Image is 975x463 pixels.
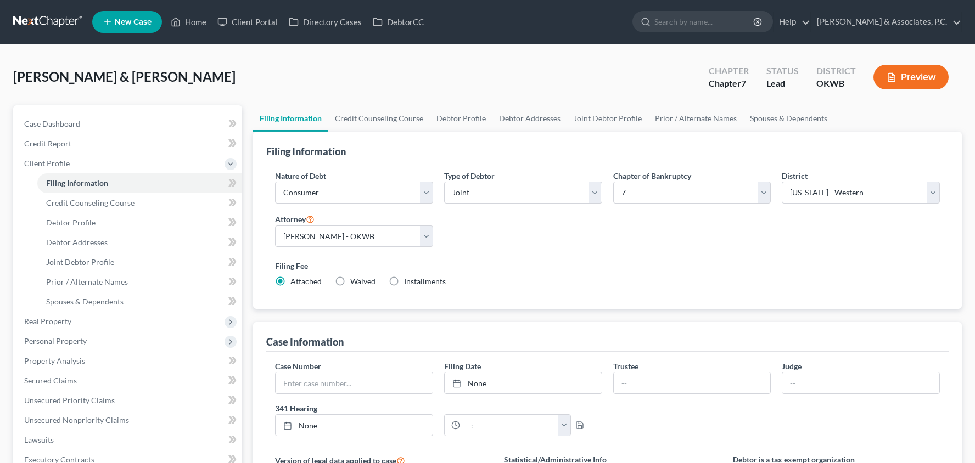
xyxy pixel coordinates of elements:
[37,252,242,272] a: Joint Debtor Profile
[15,351,242,371] a: Property Analysis
[37,173,242,193] a: Filing Information
[24,396,115,405] span: Unsecured Priority Claims
[37,233,242,252] a: Debtor Addresses
[15,114,242,134] a: Case Dashboard
[444,170,495,182] label: Type of Debtor
[15,430,242,450] a: Lawsuits
[709,65,749,77] div: Chapter
[37,213,242,233] a: Debtor Profile
[766,65,799,77] div: Status
[654,12,755,32] input: Search by name...
[253,105,328,132] a: Filing Information
[275,260,940,272] label: Filing Fee
[367,12,429,32] a: DebtorCC
[270,403,608,414] label: 341 Hearing
[15,391,242,410] a: Unsecured Priority Claims
[24,376,77,385] span: Secured Claims
[24,356,85,365] span: Property Analysis
[24,415,129,425] span: Unsecured Nonpriority Claims
[648,105,743,132] a: Prior / Alternate Names
[613,170,691,182] label: Chapter of Bankruptcy
[37,193,242,213] a: Credit Counseling Course
[614,372,771,393] input: --
[276,415,433,436] a: None
[46,238,108,247] span: Debtor Addresses
[15,134,242,154] a: Credit Report
[743,105,834,132] a: Spouses & Dependents
[782,372,939,393] input: --
[709,77,749,90] div: Chapter
[46,218,96,227] span: Debtor Profile
[283,12,367,32] a: Directory Cases
[430,105,492,132] a: Debtor Profile
[24,317,71,326] span: Real Property
[46,277,128,286] span: Prior / Alternate Names
[445,372,602,393] a: None
[24,139,71,148] span: Credit Report
[782,360,802,372] label: Judge
[24,435,54,444] span: Lawsuits
[444,360,481,372] label: Filing Date
[37,292,242,312] a: Spouses & Dependents
[165,12,212,32] a: Home
[766,77,799,90] div: Lead
[15,410,242,430] a: Unsecured Nonpriority Claims
[24,159,70,168] span: Client Profile
[328,105,430,132] a: Credit Counseling Course
[816,65,856,77] div: District
[266,145,346,158] div: Filing Information
[212,12,283,32] a: Client Portal
[46,178,108,188] span: Filing Information
[24,119,80,128] span: Case Dashboard
[492,105,567,132] a: Debtor Addresses
[275,360,321,372] label: Case Number
[873,65,949,89] button: Preview
[115,18,152,26] span: New Case
[290,276,322,286] span: Attached
[460,415,558,436] input: -- : --
[811,12,961,32] a: [PERSON_NAME] & Associates, P.C.
[782,170,808,182] label: District
[266,335,344,348] div: Case Information
[938,426,964,452] iframe: Intercom live chat
[24,336,87,346] span: Personal Property
[350,276,376,286] span: Waived
[275,212,315,225] label: Attorney
[275,170,326,182] label: Nature of Debt
[15,371,242,391] a: Secured Claims
[13,69,236,84] span: [PERSON_NAME] & [PERSON_NAME]
[46,198,135,207] span: Credit Counseling Course
[613,360,638,372] label: Trustee
[741,78,746,88] span: 7
[46,257,114,267] span: Joint Debtor Profile
[37,272,242,292] a: Prior / Alternate Names
[404,276,446,286] span: Installments
[567,105,648,132] a: Joint Debtor Profile
[276,372,433,393] input: Enter case number...
[774,12,810,32] a: Help
[46,297,124,306] span: Spouses & Dependents
[816,77,856,90] div: OKWB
